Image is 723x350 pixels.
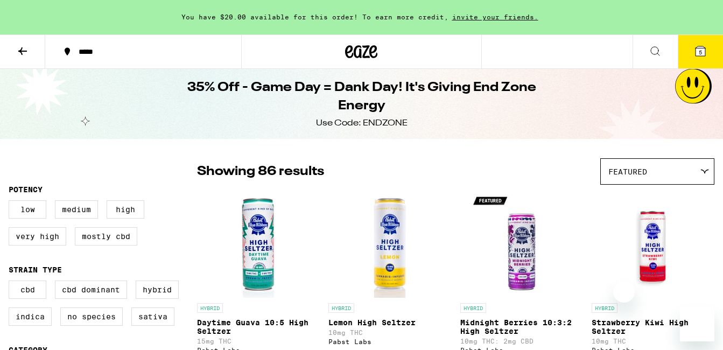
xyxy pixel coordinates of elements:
[197,318,320,335] p: Daytime Guava 10:5 High Seltzer
[60,307,123,326] label: No Species
[460,318,583,335] p: Midnight Berries 10:3:2 High Seltzer
[9,185,43,194] legend: Potency
[205,190,312,298] img: Pabst Labs - Daytime Guava 10:5 High Seltzer
[680,307,714,341] iframe: Button to launch messaging window
[107,200,144,219] label: High
[316,117,408,129] div: Use Code: ENDZONE
[55,281,127,299] label: CBD Dominant
[608,167,647,176] span: Featured
[678,35,723,68] button: 5
[166,79,558,115] h1: 35% Off - Game Day = Dank Day! It's Giving End Zone Energy
[328,338,451,345] div: Pabst Labs
[197,303,223,313] p: HYBRID
[328,303,354,313] p: HYBRID
[9,200,46,219] label: Low
[592,338,714,345] p: 10mg THC
[136,281,179,299] label: Hybrid
[448,13,542,20] span: invite your friends.
[9,227,66,246] label: Very High
[328,318,451,327] p: Lemon High Seltzer
[328,329,451,336] p: 10mg THC
[197,338,320,345] p: 15mg THC
[336,190,444,298] img: Pabst Labs - Lemon High Seltzer
[75,227,137,246] label: Mostly CBD
[613,281,635,303] iframe: Close message
[9,265,62,274] legend: Strain Type
[460,303,486,313] p: HYBRID
[468,190,575,298] img: Pabst Labs - Midnight Berries 10:3:2 High Seltzer
[699,49,702,55] span: 5
[592,303,617,313] p: HYBRID
[55,200,98,219] label: Medium
[9,281,46,299] label: CBD
[9,307,52,326] label: Indica
[599,190,707,298] img: Pabst Labs - Strawberry Kiwi High Seltzer
[131,307,174,326] label: Sativa
[592,318,714,335] p: Strawberry Kiwi High Seltzer
[181,13,448,20] span: You have $20.00 available for this order! To earn more credit,
[460,338,583,345] p: 10mg THC: 2mg CBD
[197,163,324,181] p: Showing 86 results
